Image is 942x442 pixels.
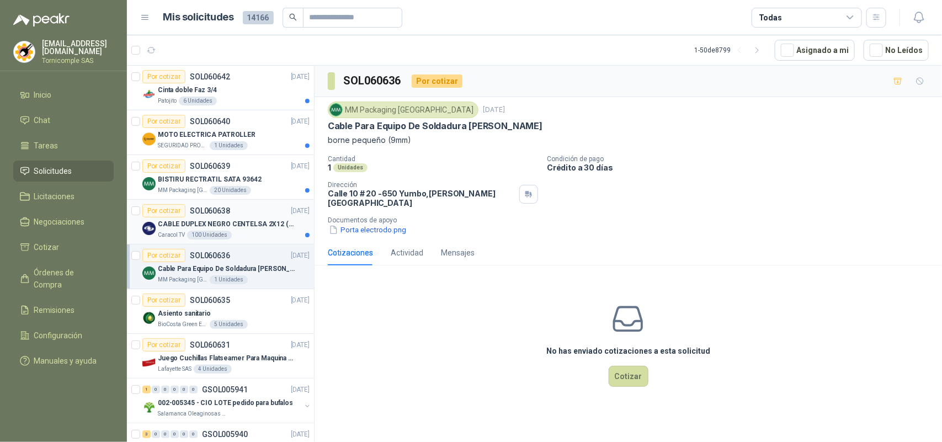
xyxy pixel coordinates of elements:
p: CABLE DUPLEX NEGRO CENTELSA 2X12 (COLOR NEGRO) [158,219,295,230]
p: SOL060639 [190,162,230,170]
div: 0 [161,430,169,438]
p: Patojito [158,97,177,105]
p: SOL060638 [190,207,230,215]
p: [DATE] [291,206,310,216]
div: 0 [180,386,188,393]
a: Chat [13,110,114,131]
button: No Leídos [864,40,929,61]
span: Chat [34,114,51,126]
p: SOL060635 [190,296,230,304]
p: Juego Cuchillas Flatseamer Para Maquina de Coser [158,353,295,364]
p: [DATE] [291,385,310,395]
p: Crédito a 30 días [547,163,938,172]
p: Tornicomple SAS [42,57,114,64]
p: [DATE] [291,72,310,82]
span: Solicitudes [34,165,72,177]
div: Por cotizar [142,249,185,262]
p: Salamanca Oleaginosas SAS [158,409,227,418]
button: Porta electrodo.png [328,224,407,236]
span: Cotizar [34,241,60,253]
p: Caracol TV [158,231,185,239]
p: Dirección [328,181,515,189]
span: Configuración [34,329,83,342]
a: Manuales y ayuda [13,350,114,371]
a: Inicio [13,84,114,105]
div: 3 [142,430,151,438]
p: GSOL005941 [202,386,248,393]
p: BioCosta Green Energy S.A.S [158,320,207,329]
div: 5 Unidades [210,320,248,329]
p: MM Packaging [GEOGRAPHIC_DATA] [158,186,207,195]
div: 4 Unidades [194,365,232,374]
a: 1 0 0 0 0 0 GSOL005941[DATE] Company Logo002-005345 - CIO LOTE pedido para bufalosSalamanca Oleag... [142,383,312,418]
span: Tareas [34,140,58,152]
span: Manuales y ayuda [34,355,97,367]
h3: No has enviado cotizaciones a esta solicitud [546,345,710,357]
a: Licitaciones [13,186,114,207]
a: Por cotizarSOL060638[DATE] Company LogoCABLE DUPLEX NEGRO CENTELSA 2X12 (COLOR NEGRO)Caracol TV10... [127,200,314,244]
span: 14166 [243,11,274,24]
div: 0 [152,430,160,438]
p: MM Packaging [GEOGRAPHIC_DATA] [158,275,207,284]
a: Cotizar [13,237,114,258]
div: Por cotizar [412,74,462,88]
a: Por cotizarSOL060635[DATE] Company LogoAsiento sanitarioBioCosta Green Energy S.A.S5 Unidades [127,289,314,334]
button: Cotizar [609,366,648,387]
div: 0 [161,386,169,393]
div: Por cotizar [142,294,185,307]
p: [DATE] [291,251,310,261]
p: SEGURIDAD PROVISER LTDA [158,141,207,150]
a: Por cotizarSOL060642[DATE] Company LogoCinta doble Faz 3/4Patojito6 Unidades [127,66,314,110]
div: Por cotizar [142,204,185,217]
img: Company Logo [142,132,156,146]
a: Remisiones [13,300,114,321]
div: 0 [171,386,179,393]
button: Asignado a mi [775,40,855,61]
span: Inicio [34,89,52,101]
p: Documentos de apoyo [328,216,938,224]
p: [DATE] [291,429,310,440]
div: Actividad [391,247,423,259]
div: Todas [759,12,782,24]
span: search [289,13,297,21]
p: SOL060642 [190,73,230,81]
img: Company Logo [142,88,156,101]
a: Por cotizarSOL060640[DATE] Company LogoMOTO ELECTRICA PATROLLERSEGURIDAD PROVISER LTDA1 Unidades [127,110,314,155]
p: [DATE] [291,116,310,127]
div: 1 - 50 de 8799 [694,41,766,59]
div: 0 [171,430,179,438]
p: Calle 10 # 20 -650 Yumbo , [PERSON_NAME][GEOGRAPHIC_DATA] [328,189,515,207]
img: Company Logo [14,41,35,62]
p: SOL060640 [190,118,230,125]
p: SOL060631 [190,341,230,349]
span: Remisiones [34,304,75,316]
p: Asiento sanitario [158,308,211,319]
div: 0 [189,386,198,393]
div: 0 [189,430,198,438]
p: SOL060636 [190,252,230,259]
p: Lafayette SAS [158,365,191,374]
div: MM Packaging [GEOGRAPHIC_DATA] [328,102,478,118]
a: Tareas [13,135,114,156]
p: Cinta doble Faz 3/4 [158,85,217,95]
div: 6 Unidades [179,97,217,105]
p: Cantidad [328,155,538,163]
a: Por cotizarSOL060636[DATE] Company LogoCable Para Equipo De Soldadura [PERSON_NAME]MM Packaging [... [127,244,314,289]
div: Por cotizar [142,115,185,128]
p: borne pequeño (9mm) [328,134,929,146]
div: Mensajes [441,247,475,259]
div: 20 Unidades [210,186,251,195]
p: Condición de pago [547,155,938,163]
a: Por cotizarSOL060631[DATE] Company LogoJuego Cuchillas Flatseamer Para Maquina de CoserLafayette ... [127,334,314,379]
p: 1 [328,163,331,172]
a: Por cotizarSOL060639[DATE] Company LogoBISTIRU RECTRATIL SATA 93642MM Packaging [GEOGRAPHIC_DATA]... [127,155,314,200]
div: Por cotizar [142,70,185,83]
img: Company Logo [142,356,156,369]
h3: SOL060636 [344,72,403,89]
h1: Mis solicitudes [163,9,234,25]
img: Company Logo [142,177,156,190]
p: [DATE] [291,161,310,172]
div: 100 Unidades [187,231,232,239]
p: [EMAIL_ADDRESS][DOMAIN_NAME] [42,40,114,55]
div: 1 [142,386,151,393]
